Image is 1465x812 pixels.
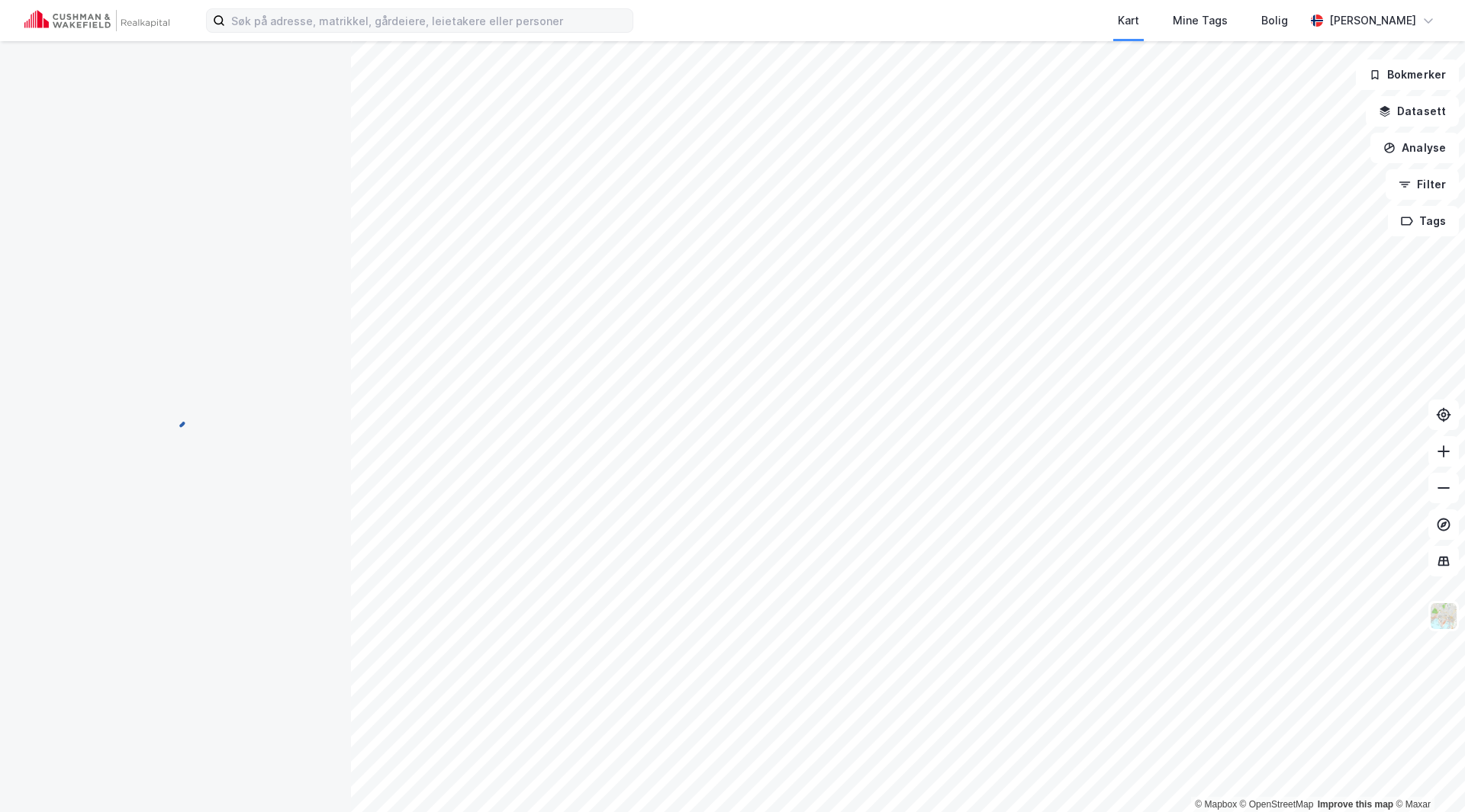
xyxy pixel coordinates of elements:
img: Z [1429,602,1458,631]
a: OpenStreetMap [1240,799,1314,810]
div: Kontrollprogram for chat [1389,739,1465,812]
div: Bolig [1261,11,1288,30]
button: Analyse [1370,133,1459,163]
iframe: Chat Widget [1389,739,1465,812]
div: Mine Tags [1173,11,1228,30]
img: spinner.a6d8c91a73a9ac5275cf975e30b51cfb.svg [163,406,188,430]
button: Datasett [1366,96,1459,127]
button: Filter [1386,169,1459,200]
div: Kart [1118,11,1139,30]
img: cushman-wakefield-realkapital-logo.202ea83816669bd177139c58696a8fa1.svg [24,10,169,31]
input: Søk på adresse, matrikkel, gårdeiere, leietakere eller personer [225,9,633,32]
div: [PERSON_NAME] [1329,11,1416,30]
a: Mapbox [1195,799,1237,810]
button: Tags [1388,206,1459,236]
button: Bokmerker [1356,59,1459,90]
a: Improve this map [1318,799,1393,810]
